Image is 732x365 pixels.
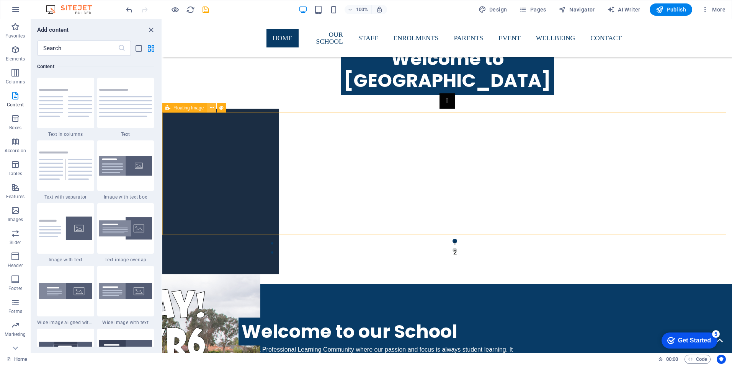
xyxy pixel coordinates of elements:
[345,5,372,14] button: 100%
[475,3,510,16] button: Design
[99,89,152,117] img: text.svg
[170,5,180,14] button: Click here to leave preview mode and continue editing
[666,355,678,364] span: 00 00
[37,194,94,200] span: Text with separator
[607,6,640,13] span: AI Writer
[37,41,118,56] input: Search
[6,79,25,85] p: Columns
[99,217,152,240] img: text-image-overlap.svg
[717,355,726,364] button: Usercentrics
[8,171,22,177] p: Tables
[5,33,25,39] p: Favorites
[57,2,64,9] div: 5
[290,220,295,224] button: 1
[97,194,154,200] span: Image with text box
[698,3,729,16] button: More
[37,257,94,263] span: Image with text
[173,106,204,110] span: Floating Image
[186,5,195,14] i: Reload page
[685,355,711,364] button: Code
[479,6,507,13] span: Design
[39,217,92,240] img: text-with-image-v4.svg
[10,240,21,246] p: Slider
[8,217,23,223] p: Images
[688,355,707,364] span: Code
[99,156,152,176] img: image-with-text-box.svg
[37,140,94,200] div: Text with separator
[8,308,22,314] p: Forms
[23,8,56,15] div: Get Started
[97,203,154,263] div: Text image overlap
[97,266,154,326] div: Wide image with text
[98,56,472,246] div: Image Slider
[356,5,368,14] h6: 100%
[186,5,195,14] button: reload
[290,229,295,233] button: 2
[124,5,134,14] button: undo
[7,102,24,108] p: Content
[519,6,546,13] span: Pages
[516,3,549,16] button: Pages
[650,3,692,16] button: Publish
[376,6,383,13] i: On resize automatically adjust zoom level to fit chosen device.
[146,25,155,34] button: close panel
[37,62,154,71] h6: Content
[672,356,673,362] span: :
[8,262,23,269] p: Header
[125,5,134,14] i: Undo: Delete elements (Ctrl+Z)
[658,355,678,364] h6: Session time
[201,5,210,14] button: save
[99,283,152,299] img: wide-image-with-text.svg
[37,78,94,137] div: Text in columns
[6,194,25,200] p: Features
[6,4,62,20] div: Get Started 5 items remaining, 0% complete
[9,125,22,131] p: Boxes
[5,148,26,154] p: Accordion
[39,89,92,117] img: text-in-columns.svg
[44,5,101,14] img: Editor Logo
[22,327,351,351] span: [GEOGRAPHIC_DATA] is a Professional Learning Community where our passion and focus is always stud...
[37,319,94,326] span: Wide image aligned with text
[97,78,154,137] div: Text
[134,44,143,53] button: list-view
[475,3,510,16] div: Design (Ctrl+Alt+Y)
[97,257,154,263] span: Text image overlap
[97,140,154,200] div: Image with text box
[559,6,595,13] span: Navigator
[97,131,154,137] span: Text
[604,3,644,16] button: AI Writer
[97,319,154,326] span: Wide image with text
[39,152,92,180] img: text-with-separator.svg
[39,283,92,299] img: wide-image-with-text-aligned.svg
[37,266,94,326] div: Wide image aligned with text
[556,3,598,16] button: Navigator
[146,44,155,53] button: grid-view
[6,56,25,62] p: Elements
[6,355,27,364] a: Click to cancel selection. Double-click to open Pages
[656,6,686,13] span: Publish
[5,331,26,337] p: Marketing
[37,203,94,263] div: Image with text
[37,131,94,137] span: Text in columns
[8,285,22,292] p: Footer
[701,6,725,13] span: More
[201,5,210,14] i: Save (Ctrl+S)
[37,25,69,34] h6: Add content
